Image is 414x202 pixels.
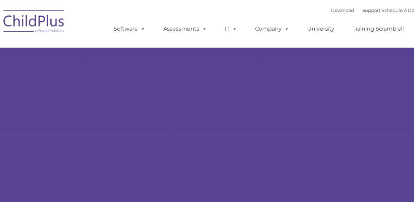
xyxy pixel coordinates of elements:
[156,22,214,36] a: Assessments
[107,22,152,36] a: Software
[346,22,411,36] a: Training Scramble!!
[362,7,380,13] a: Support
[331,7,354,13] a: Download
[300,22,341,36] a: University
[218,22,244,36] a: IT
[248,22,296,36] a: Company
